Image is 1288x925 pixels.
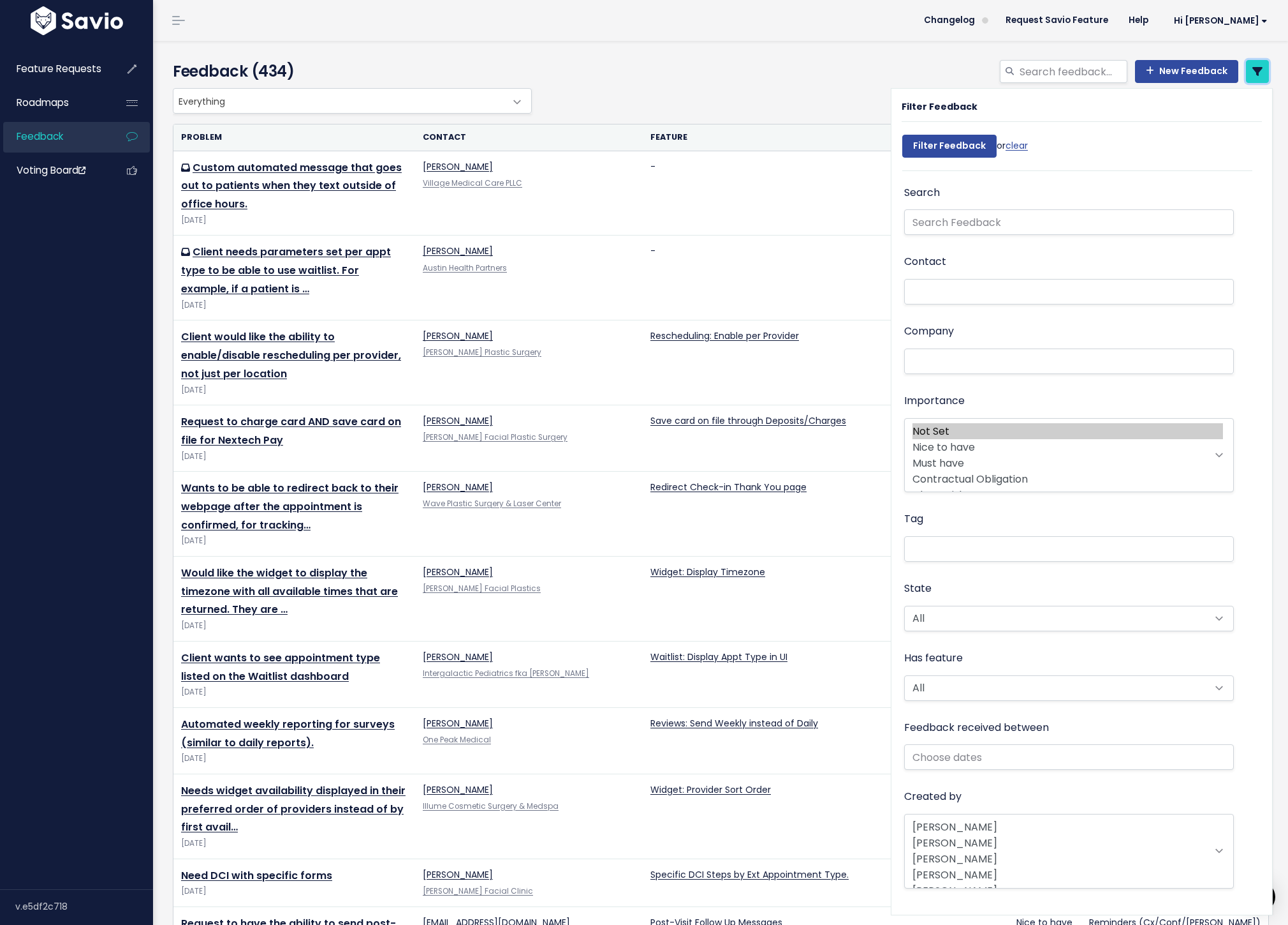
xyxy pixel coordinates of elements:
span: Roadmaps [17,96,69,109]
a: Feature Requests [3,54,106,84]
a: clear [1006,139,1028,152]
a: Client would like the ability to enable/disable rescheduling per provider, not just per location [181,329,401,381]
a: Waitlist: Display Appt Type in UI [650,651,787,663]
a: Widget: Display Timezone [650,566,765,578]
option: Contractual Obligation [912,471,1223,487]
label: Has feature [904,649,963,668]
a: Austin Health Partners [423,263,507,273]
a: Automated weekly reporting for surveys (similar to daily reports). [181,717,395,750]
label: Feedback received between [904,719,1049,737]
option: [PERSON_NAME] [912,867,1223,883]
a: [PERSON_NAME] [423,481,493,493]
option: Must have [912,455,1223,471]
label: Importance [904,392,965,410]
label: Tag [904,510,923,529]
option: Not Set [912,423,1223,439]
a: Widget: Provider Sort Order [650,783,771,796]
option: Nice to have [912,439,1223,455]
a: Would like the widget to display the timezone with all available times that are returned. They are … [181,566,398,617]
th: Problem [173,124,415,151]
a: Voting Board [3,156,106,185]
img: logo-white.9d6f32f41409.svg [27,6,126,35]
div: [DATE] [181,214,407,227]
span: Changelog [924,16,975,25]
a: Wave Plastic Surgery & Laser Center [423,499,561,509]
th: Feature [643,124,1009,151]
div: [DATE] [181,450,407,463]
a: Intergalactic Pediatrics fka [PERSON_NAME] [423,668,589,679]
a: Custom automated message that goes out to patients when they text outside of office hours. [181,160,402,212]
div: v.e5df2c718 [15,890,153,923]
a: [PERSON_NAME] [423,414,493,427]
a: Need DCI with specific forms [181,868,332,883]
a: Wants to be able to redirect back to their webpage after the appointment is confirmed, for tracking… [181,481,399,532]
strong: Filter Feedback [902,100,977,113]
a: Redirect Check-in Thank You page [650,481,807,493]
div: [DATE] [181,384,407,397]
a: Hi [PERSON_NAME] [1159,11,1278,31]
a: [PERSON_NAME] Facial Plastic Surgery [423,432,567,442]
label: State [904,580,932,598]
div: [DATE] [181,534,407,548]
input: Search feedback... [1018,60,1127,83]
label: Contact [904,253,946,271]
a: Specific DCI Steps by Ext Appointment Type. [650,868,849,881]
a: Village Medical Care PLLC [423,178,522,188]
input: Search Feedback [904,209,1234,235]
a: [PERSON_NAME] [423,868,493,881]
a: Reviews: Send Weekly instead of Daily [650,717,818,730]
span: Everything [173,88,532,114]
a: Request Savio Feature [995,11,1118,30]
option: [PERSON_NAME] [912,819,1223,835]
label: Created by [904,788,962,806]
a: [PERSON_NAME] [423,160,493,173]
a: Needs widget availability displayed in their preferred order of providers instead of by first avail… [181,783,406,835]
a: [PERSON_NAME] [423,717,493,730]
label: Company [904,322,954,341]
label: Search [904,184,940,202]
a: New Feedback [1135,60,1238,83]
a: Client wants to see appointment type listed on the Waitlist dashboard [181,651,380,684]
div: [DATE] [181,686,407,699]
a: Request to charge card AND save card on file for Nextech Pay [181,414,401,447]
span: Feature Requests [17,62,101,75]
option: [PERSON_NAME] [912,851,1223,867]
a: [PERSON_NAME] [423,783,493,796]
a: [PERSON_NAME] [423,566,493,578]
span: Everything [173,89,506,113]
a: [PERSON_NAME] [423,651,493,663]
a: [PERSON_NAME] Plastic Surgery [423,347,541,357]
a: Client needs parameters set per appt type to be able to use waitlist. For example, if a patient is … [181,244,391,296]
h4: Feedback (434) [173,60,525,83]
div: [DATE] [181,885,407,898]
option: [PERSON_NAME] [912,883,1223,899]
span: Hi [PERSON_NAME] [1174,16,1268,26]
option: Churn Risk [912,487,1223,503]
div: or [902,128,1028,170]
a: Rescheduling: Enable per Provider [650,329,799,342]
a: Roadmaps [3,88,106,117]
div: [DATE] [181,837,407,850]
td: - [643,236,1009,320]
th: Contact [415,124,643,151]
a: Feedback [3,122,106,151]
a: Illume Cosmetic Surgery & Medspa [423,801,559,811]
a: Save card on file through Deposits/Charges [650,414,846,427]
a: Help [1118,11,1159,30]
div: [DATE] [181,619,407,633]
a: One Peak Medical [423,735,491,745]
td: - [643,151,1009,236]
a: [PERSON_NAME] Facial Clinic [423,886,533,896]
input: Filter Feedback [902,135,997,158]
a: [PERSON_NAME] [423,244,493,257]
span: Feedback [17,130,63,143]
div: [DATE] [181,299,407,312]
option: [PERSON_NAME] [912,835,1223,851]
a: [PERSON_NAME] Facial Plastics [423,583,541,594]
input: Choose dates [904,744,1234,770]
div: [DATE] [181,752,407,765]
a: [PERSON_NAME] [423,329,493,342]
span: Voting Board [17,163,85,177]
